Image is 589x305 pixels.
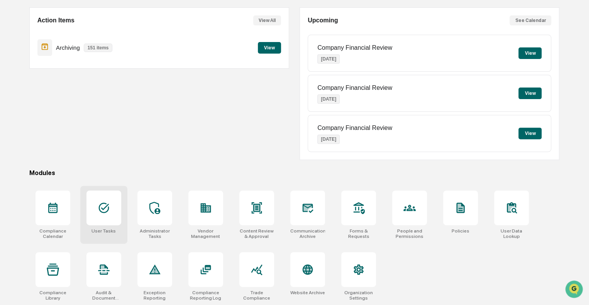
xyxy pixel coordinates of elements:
[317,125,392,131] p: Company Financial Review
[188,228,223,239] div: Vendor Management
[290,228,325,239] div: Communications Archive
[36,290,70,301] div: Compliance Library
[5,109,52,123] a: 🔎Data Lookup
[8,98,14,104] div: 🖐️
[137,290,172,301] div: Exception Reporting
[86,290,121,301] div: Audit & Document Logs
[26,59,127,67] div: Start new chat
[137,228,172,239] div: Administrator Tasks
[317,44,392,51] p: Company Financial Review
[15,112,49,120] span: Data Lookup
[8,16,140,29] p: How can we help?
[494,228,529,239] div: User Data Lookup
[341,228,376,239] div: Forms & Requests
[308,17,338,24] h2: Upcoming
[15,97,50,105] span: Preclearance
[518,88,542,99] button: View
[258,42,281,54] button: View
[84,44,113,52] p: 151 items
[91,228,116,234] div: User Tasks
[253,15,281,25] button: View All
[509,15,551,25] button: See Calendar
[29,169,559,177] div: Modules
[37,17,74,24] h2: Action Items
[5,94,53,108] a: 🖐️Preclearance
[239,228,274,239] div: Content Review & Approval
[36,228,70,239] div: Compliance Calendar
[131,61,140,71] button: Start new chat
[341,290,376,301] div: Organization Settings
[77,131,93,136] span: Pylon
[317,94,340,104] p: [DATE]
[56,44,80,51] p: Archiving
[290,290,325,295] div: Website Archive
[53,94,99,108] a: 🗄️Attestations
[8,59,22,73] img: 1746055101610-c473b297-6a78-478c-a979-82029cc54cd1
[239,290,274,301] div: Trade Compliance
[317,84,392,91] p: Company Financial Review
[258,44,281,51] a: View
[64,97,96,105] span: Attestations
[8,113,14,119] div: 🔎
[564,280,585,300] iframe: Open customer support
[26,67,98,73] div: We're available if you need us!
[317,135,340,144] p: [DATE]
[518,128,542,139] button: View
[54,130,93,136] a: Powered byPylon
[518,47,542,59] button: View
[188,290,223,301] div: Compliance Reporting Log
[56,98,62,104] div: 🗄️
[452,228,469,234] div: Policies
[317,54,340,64] p: [DATE]
[392,228,427,239] div: People and Permissions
